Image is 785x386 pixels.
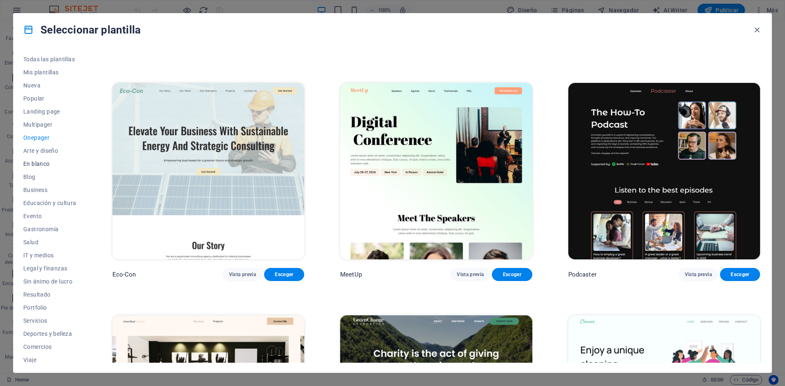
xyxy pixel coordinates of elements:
span: Deportes y belleza [23,330,76,337]
span: Arte y diseño [23,147,76,154]
button: Escoger [720,268,760,281]
span: Vista previa [457,271,484,278]
button: Vista previa [450,268,490,281]
h4: Seleccionar plantilla [23,23,141,36]
button: Escoger [492,268,532,281]
button: Popular [23,92,76,105]
button: Arte y diseño [23,144,76,157]
button: Vista previa [678,268,718,281]
span: Escoger [271,271,298,278]
img: MeetUp [340,83,532,260]
span: Resultado [23,291,76,298]
span: Landing page [23,108,76,115]
span: Legal y finanzas [23,265,76,272]
span: Onepager [23,134,76,141]
span: Todas las plantillas [23,56,76,62]
span: Comercios [23,344,76,350]
button: Legal y finanzas [23,262,76,275]
button: En blanco [23,157,76,170]
span: Escoger [498,271,525,278]
button: Servicios [23,314,76,327]
span: Servicios [23,317,76,324]
span: Business [23,187,76,193]
button: Blog [23,170,76,183]
span: Vista previa [685,271,712,278]
button: Onepager [23,131,76,144]
button: Business [23,183,76,196]
button: Salud [23,236,76,249]
button: IT y medios [23,249,76,262]
button: Landing page [23,105,76,118]
button: Deportes y belleza [23,327,76,340]
span: Nueva [23,82,76,89]
button: Mis plantillas [23,66,76,79]
button: Vista previa [222,268,262,281]
span: IT y medios [23,252,76,259]
span: Sin ánimo de lucro [23,278,76,285]
button: Evento [23,210,76,223]
span: Mis plantillas [23,69,76,76]
span: Popular [23,95,76,102]
p: Eco-Con [112,270,136,279]
button: Educación y cultura [23,196,76,210]
button: Viaje [23,353,76,366]
button: Multipager [23,118,76,131]
span: Multipager [23,121,76,128]
span: En blanco [23,161,76,167]
span: Gastronomía [23,226,76,232]
button: Resultado [23,288,76,301]
span: Educación y cultura [23,200,76,206]
p: MeetUp [340,270,362,279]
span: Blog [23,174,76,180]
span: Portfolio [23,304,76,311]
button: Gastronomía [23,223,76,236]
button: Todas las plantillas [23,53,76,66]
img: Podcaster [568,83,760,260]
img: Eco-Con [112,83,304,260]
button: Escoger [264,268,304,281]
button: Nueva [23,79,76,92]
span: Vista previa [229,271,256,278]
button: Portfolio [23,301,76,314]
span: Salud [23,239,76,245]
button: Comercios [23,340,76,353]
button: Sin ánimo de lucro [23,275,76,288]
span: Evento [23,213,76,219]
span: Escoger [727,271,754,278]
p: Podcaster [568,270,597,279]
span: Viaje [23,357,76,363]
